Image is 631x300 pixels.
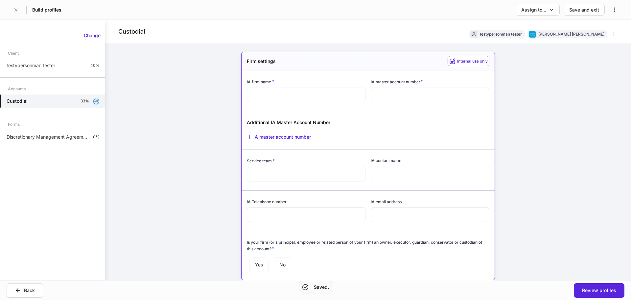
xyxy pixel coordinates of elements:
div: Forms [8,119,20,130]
div: Save and exit [569,7,599,13]
h5: Firm settings [247,58,276,65]
div: Additional IA Master Account Number [247,119,407,126]
h4: Custodial [118,28,145,36]
div: Assign to... [521,7,546,13]
img: charles-schwab-BFYFdbvS.png [529,31,536,38]
h5: Build profiles [32,7,61,13]
p: 40% [90,63,100,68]
button: Save and exit [564,4,605,16]
div: [PERSON_NAME] [PERSON_NAME] [538,31,604,37]
button: Review profiles [574,283,624,298]
button: IA master account number [247,134,311,141]
h6: IA contact name [371,157,401,164]
button: Assign to... [516,4,560,16]
div: Back [24,287,35,294]
h6: IA Telephone number [247,199,287,205]
button: Back [7,283,43,298]
p: 33% [81,98,89,104]
h5: Custodial [7,98,28,104]
p: Discretionary Management Agreement Final - ITG Products [7,134,88,140]
div: Accounts [8,83,26,95]
div: Client [8,47,19,59]
h6: IA master account number [371,78,423,85]
p: 0% [93,134,100,140]
div: testypersonman tester [480,31,522,37]
h6: Service team [247,157,275,164]
h5: Saved. [314,284,329,290]
div: Change [84,32,101,39]
h6: Is your firm (or a principal, employee or related person of your firm) an owner, executor, guardi... [247,239,489,252]
h6: IA firm name [247,78,274,85]
p: testypersonman tester [7,62,55,69]
button: Change [80,30,105,41]
h6: Internal use only [457,58,488,64]
h6: IA email address [371,199,402,205]
div: Review profiles [582,287,616,294]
